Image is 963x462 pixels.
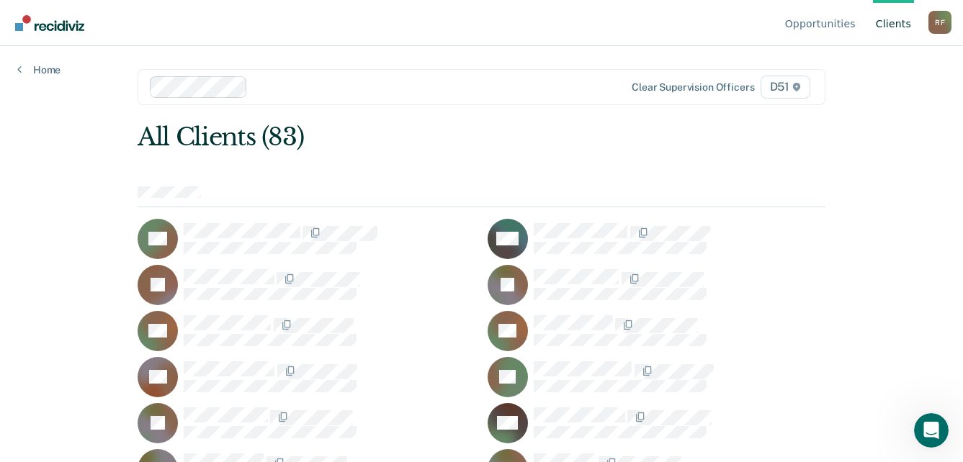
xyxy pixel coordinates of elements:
[632,81,754,94] div: Clear supervision officers
[761,76,810,99] span: D51
[138,122,688,152] div: All Clients (83)
[17,63,61,76] a: Home
[928,11,951,34] div: R F
[914,413,949,448] iframe: Intercom live chat
[15,15,84,31] img: Recidiviz
[928,11,951,34] button: Profile dropdown button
